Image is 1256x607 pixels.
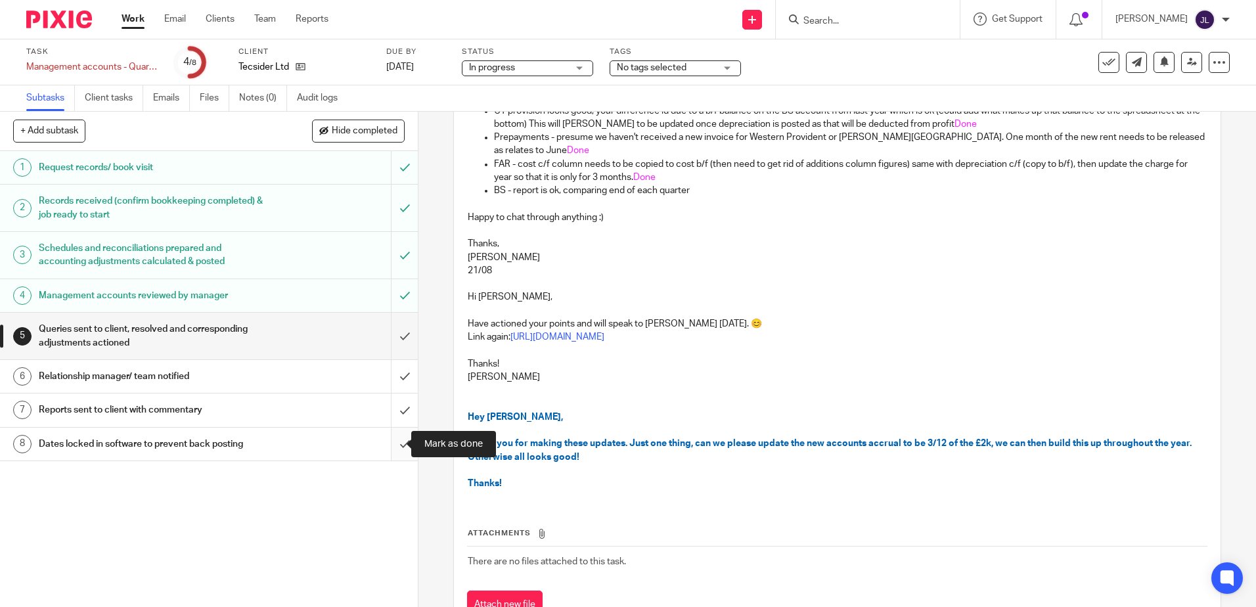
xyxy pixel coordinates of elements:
[468,529,531,537] span: Attachments
[494,184,1206,197] p: BS - report is ok, comparing end of each quarter
[39,319,265,353] h1: Queries sent to client, resolved and corresponding adjustments actioned
[468,211,1206,224] p: Happy to chat through anything :)
[85,85,143,111] a: Client tasks
[238,47,370,57] label: Client
[26,47,158,57] label: Task
[617,63,686,72] span: No tags selected
[386,47,445,57] label: Due by
[468,479,502,488] span: Thanks!
[183,55,196,70] div: 4
[296,12,328,26] a: Reports
[1115,12,1188,26] p: [PERSON_NAME]
[39,191,265,225] h1: Records received (confirm bookkeeping completed) & job ready to start
[153,85,190,111] a: Emails
[254,12,276,26] a: Team
[468,439,1194,461] span: Thank you for making these updates. Just one thing, can we please update the new accounts accrual...
[462,47,593,57] label: Status
[206,12,235,26] a: Clients
[469,63,515,72] span: In progress
[610,47,741,57] label: Tags
[238,60,289,74] p: Tecsider Ltd
[13,286,32,305] div: 4
[332,126,397,137] span: Hide completed
[468,357,1206,371] p: Thanks!
[13,401,32,419] div: 7
[13,246,32,264] div: 3
[13,199,32,217] div: 2
[13,327,32,346] div: 5
[954,120,977,129] span: Done
[468,557,626,566] span: There are no files attached to this task.
[239,85,287,111] a: Notes (0)
[26,60,158,74] div: Management accounts - Quarterly
[13,158,32,177] div: 1
[567,146,589,155] span: Done
[468,371,1206,384] p: [PERSON_NAME]
[200,85,229,111] a: Files
[164,12,186,26] a: Email
[633,173,656,182] span: Done
[494,131,1206,158] p: Prepayments - presume we haven't received a new invoice for Western Provident or [PERSON_NAME][GE...
[1194,9,1215,30] img: svg%3E
[510,332,604,342] a: [URL][DOMAIN_NAME]
[13,435,32,453] div: 8
[39,238,265,272] h1: Schedules and reconciliations prepared and accounting adjustments calculated & posted
[468,317,1206,330] p: Have actioned your points and will speak to [PERSON_NAME] [DATE]. 😊
[494,104,1206,131] p: CT provision looks good, your difference id due to a b/f balance on the BS account from last year...
[468,413,563,422] span: Hey [PERSON_NAME],
[189,59,196,66] small: /8
[468,264,1206,277] p: 21/08
[468,251,1206,264] p: [PERSON_NAME]
[386,62,414,72] span: [DATE]
[468,237,1206,250] p: Thanks,
[13,120,85,142] button: + Add subtask
[39,158,265,177] h1: Request records/ book visit
[39,367,265,386] h1: Relationship manager/ team notified
[13,367,32,386] div: 6
[39,286,265,305] h1: Management accounts reviewed by manager
[26,85,75,111] a: Subtasks
[122,12,145,26] a: Work
[26,11,92,28] img: Pixie
[802,16,920,28] input: Search
[468,290,1206,303] p: Hi [PERSON_NAME],
[39,434,265,454] h1: Dates locked in software to prevent back posting
[297,85,348,111] a: Audit logs
[468,330,1206,344] p: Link again:
[992,14,1043,24] span: Get Support
[312,120,405,142] button: Hide completed
[39,400,265,420] h1: Reports sent to client with commentary
[494,158,1206,185] p: FAR - cost c/f column needs to be copied to cost b/f (then need to get rid of additions column fi...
